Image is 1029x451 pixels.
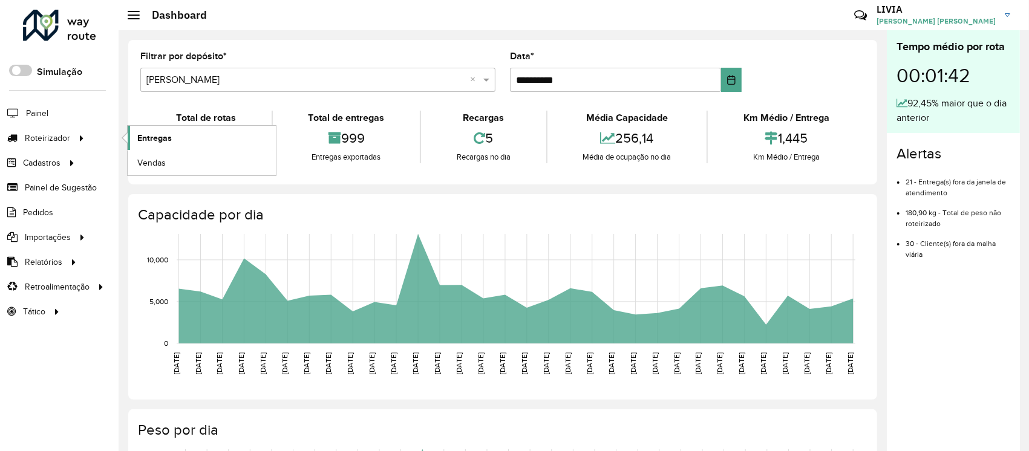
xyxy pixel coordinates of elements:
span: Relatórios [25,256,62,268]
text: [DATE] [216,352,224,374]
button: Choose Date [721,68,742,92]
label: Filtrar por depósito [140,49,227,63]
span: Painel de Sugestão [25,181,97,194]
div: Média Capacidade [550,111,704,125]
text: 5,000 [149,297,168,305]
h4: Capacidade por dia [138,206,865,224]
text: [DATE] [586,352,593,374]
div: 5 [424,125,543,151]
text: [DATE] [803,352,811,374]
text: [DATE] [172,352,180,374]
div: Km Médio / Entrega [711,111,862,125]
text: [DATE] [411,352,419,374]
li: 21 - Entrega(s) fora da janela de atendimento [906,167,1010,198]
div: Total de entregas [276,111,417,125]
div: Entregas exportadas [276,151,417,163]
text: [DATE] [259,352,267,374]
text: 0 [164,339,168,347]
div: 256,14 [550,125,704,151]
text: [DATE] [498,352,506,374]
div: Média de ocupação no dia [550,151,704,163]
text: [DATE] [237,352,245,374]
text: [DATE] [651,352,659,374]
h4: Peso por dia [138,421,865,439]
text: [DATE] [281,352,289,374]
span: Clear all [470,73,480,87]
text: [DATE] [760,352,768,374]
span: Importações [25,231,71,244]
span: Cadastros [23,157,60,169]
span: [PERSON_NAME] [PERSON_NAME] [877,16,996,27]
text: [DATE] [607,352,615,374]
text: 10,000 [147,256,168,264]
text: [DATE] [694,352,702,374]
text: [DATE] [542,352,550,374]
a: Entregas [128,126,276,150]
span: Retroalimentação [25,281,90,293]
span: Roteirizador [25,132,70,144]
div: Km Médio / Entrega [711,151,862,163]
div: 999 [276,125,417,151]
text: [DATE] [846,352,854,374]
span: Entregas [137,132,172,144]
div: 00:01:42 [897,55,1010,96]
text: [DATE] [433,352,441,374]
text: [DATE] [520,352,528,374]
text: [DATE] [629,352,637,374]
div: 1,445 [711,125,862,151]
text: [DATE] [673,352,681,374]
text: [DATE] [825,352,832,374]
text: [DATE] [564,352,572,374]
text: [DATE] [368,352,376,374]
div: 92,45% maior que o dia anterior [897,96,1010,125]
a: Contato Rápido [848,2,874,28]
li: 30 - Cliente(s) fora da malha viária [906,229,1010,260]
a: Vendas [128,151,276,175]
text: [DATE] [390,352,397,374]
text: [DATE] [302,352,310,374]
text: [DATE] [477,352,485,374]
text: [DATE] [346,352,354,374]
label: Data [510,49,534,63]
span: Tático [23,305,45,318]
div: Recargas [424,111,543,125]
h2: Dashboard [140,8,207,22]
span: Vendas [137,157,166,169]
text: [DATE] [455,352,463,374]
text: [DATE] [194,352,202,374]
div: Recargas no dia [424,151,543,163]
span: Pedidos [23,206,53,219]
h3: LIVIA [877,4,996,15]
h4: Alertas [897,145,1010,163]
text: [DATE] [782,352,789,374]
div: Total de rotas [143,111,269,125]
label: Simulação [37,65,82,79]
li: 180,90 kg - Total de peso não roteirizado [906,198,1010,229]
text: [DATE] [716,352,724,374]
text: [DATE] [324,352,332,374]
div: Tempo médio por rota [897,39,1010,55]
span: Painel [26,107,48,120]
text: [DATE] [738,352,746,374]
